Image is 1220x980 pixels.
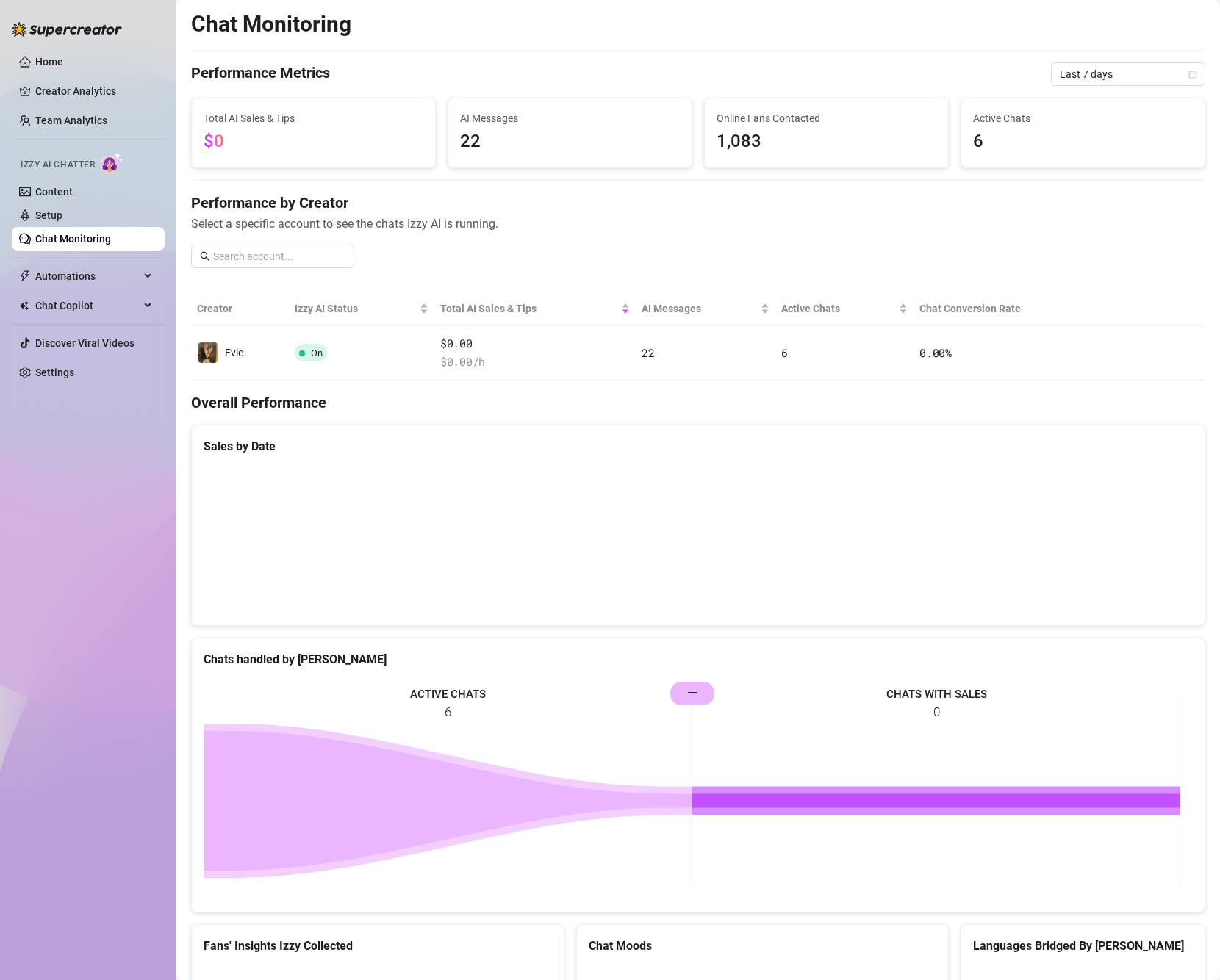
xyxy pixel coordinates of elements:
[440,353,630,371] span: $ 0.00 /h
[914,292,1104,326] th: Chat Conversion Rate
[460,110,680,126] span: AI Messages
[35,115,107,126] a: Team Analytics
[35,337,134,349] a: Discover Viral Videos
[440,300,618,317] span: Total AI Sales & Tips
[1170,930,1205,965] iframe: Intercom live chat
[311,347,323,359] span: On
[781,345,788,360] span: 6
[21,158,95,172] span: Izzy AI Chatter
[35,294,140,317] span: Chat Copilot
[19,270,31,282] span: thunderbolt
[1188,70,1197,79] span: calendar
[35,367,74,378] a: Settings
[973,128,1193,156] span: 6
[775,292,914,326] th: Active Chats
[204,131,224,151] span: $0
[204,650,1193,669] div: Chats handled by [PERSON_NAME]
[191,192,1205,213] h4: Performance by Creator
[213,248,345,264] input: Search account...
[589,937,937,955] div: Chat Moods
[973,937,1193,955] div: Languages Bridged By [PERSON_NAME]
[200,251,210,262] span: search
[973,110,1193,126] span: Active Chats
[191,62,330,86] h4: Performance Metrics
[35,233,111,245] a: Chat Monitoring
[642,300,758,317] span: AI Messages
[717,128,936,156] span: 1,083
[19,300,29,311] img: Chat Copilot
[35,56,63,68] a: Home
[191,10,351,38] h2: Chat Monitoring
[204,937,552,955] div: Fans' Insights Izzy Collected
[289,292,434,326] th: Izzy AI Status
[191,292,289,326] th: Creator
[35,186,73,198] a: Content
[35,209,62,221] a: Setup
[295,300,417,317] span: Izzy AI Status
[225,347,243,359] span: Evie
[642,345,654,360] span: 22
[1060,63,1196,85] span: Last 7 days
[460,128,680,156] span: 22
[198,342,218,363] img: Evie
[434,292,636,326] th: Total AI Sales & Tips
[101,152,123,173] img: AI Chatter
[204,437,1193,455] div: Sales by Date
[35,79,153,103] a: Creator Analytics
[717,110,936,126] span: Online Fans Contacted
[191,392,1205,413] h4: Overall Performance
[191,215,1205,233] span: Select a specific account to see the chats Izzy AI is running.
[204,110,423,126] span: Total AI Sales & Tips
[919,345,952,360] span: 0.00 %
[12,22,122,37] img: logo-BBDzfeDw.svg
[35,264,140,288] span: Automations
[636,292,775,326] th: AI Messages
[781,300,896,317] span: Active Chats
[440,335,630,353] span: $0.00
